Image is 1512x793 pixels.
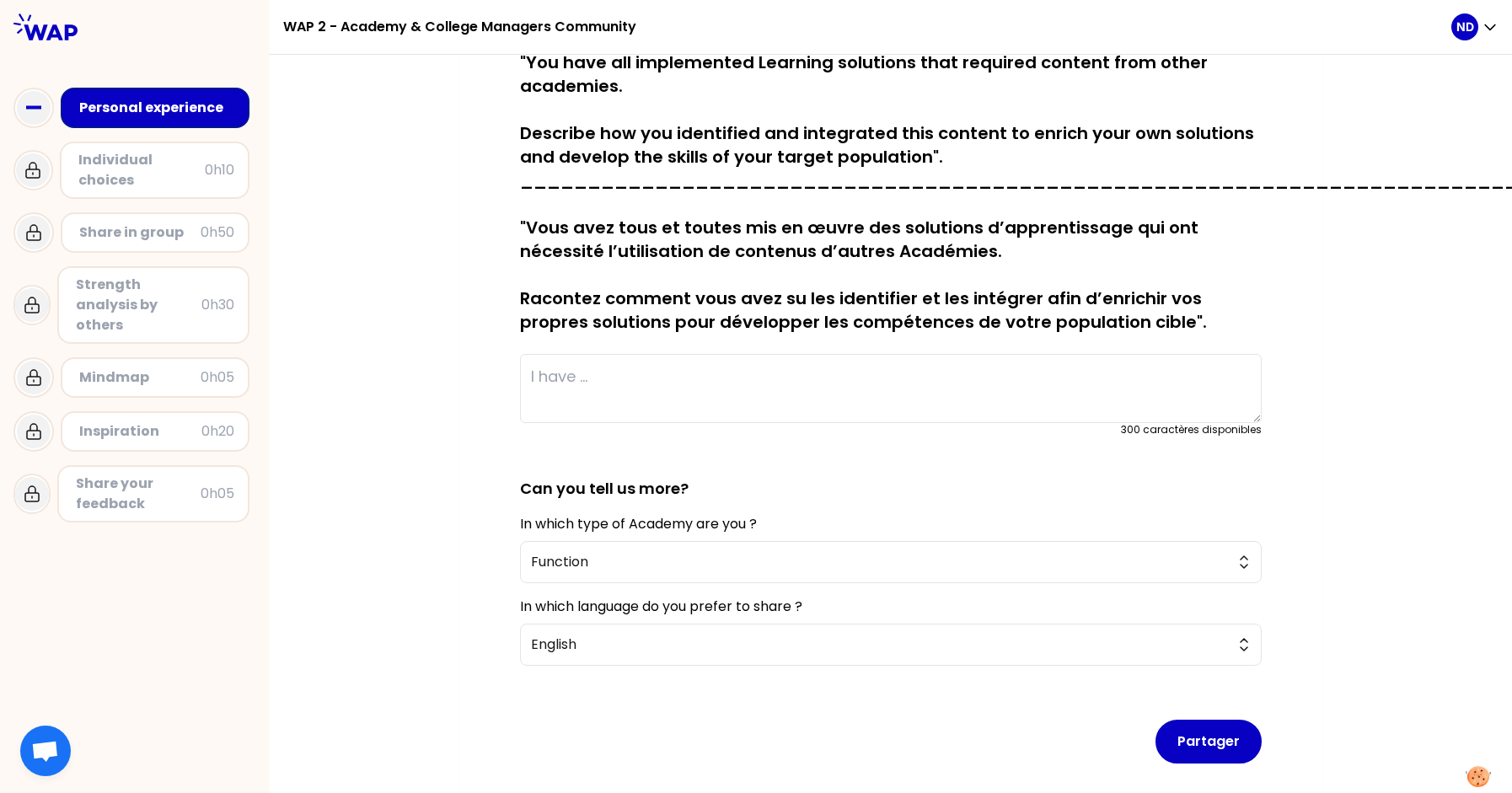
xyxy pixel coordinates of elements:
[79,98,234,118] div: Personal experience
[76,474,201,514] div: Share your feedback
[201,421,234,442] div: 0h20
[520,597,802,616] label: In which language do you prefer to share ?
[79,367,201,388] div: Mindmap
[201,367,234,388] div: 0h05
[520,541,1262,583] button: Function
[520,514,757,533] label: In which type of Academy are you ?
[531,552,1227,572] span: Function
[531,635,1227,655] span: English
[201,484,234,504] div: 0h05
[520,450,1262,501] h2: Can you tell us more?
[78,150,205,190] div: Individual choices
[79,222,201,243] div: Share in group
[20,726,71,776] div: Ouvrir le chat
[1155,720,1262,764] button: Partager
[1451,13,1499,40] button: ND
[205,160,234,180] div: 0h10
[520,624,1262,666] button: English
[520,3,1262,334] p: (French below) "You have all implemented Learning solutions that required content from other acad...
[201,295,234,315] div: 0h30
[76,275,201,335] div: Strength analysis by others
[1456,19,1474,35] p: ND
[201,222,234,243] div: 0h50
[79,421,201,442] div: Inspiration
[1121,423,1262,437] div: 300 caractères disponibles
